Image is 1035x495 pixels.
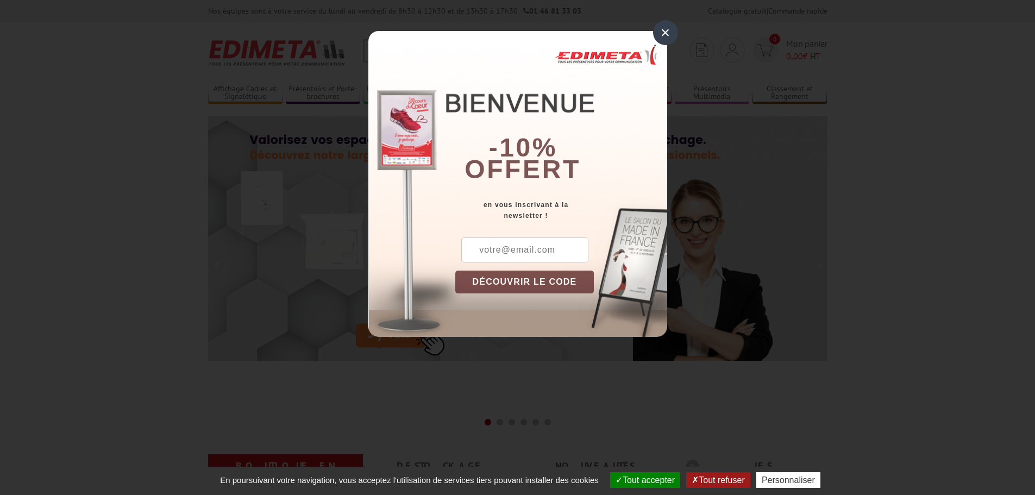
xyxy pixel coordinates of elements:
[455,199,667,221] div: en vous inscrivant à la newsletter !
[686,472,750,488] button: Tout refuser
[610,472,680,488] button: Tout accepter
[756,472,820,488] button: Personnaliser (fenêtre modale)
[455,271,594,293] button: DÉCOUVRIR LE CODE
[215,475,604,485] span: En poursuivant votre navigation, vous acceptez l'utilisation de services tiers pouvant installer ...
[465,155,581,184] font: offert
[489,133,557,162] b: -10%
[461,237,588,262] input: votre@email.com
[653,20,678,45] div: ×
